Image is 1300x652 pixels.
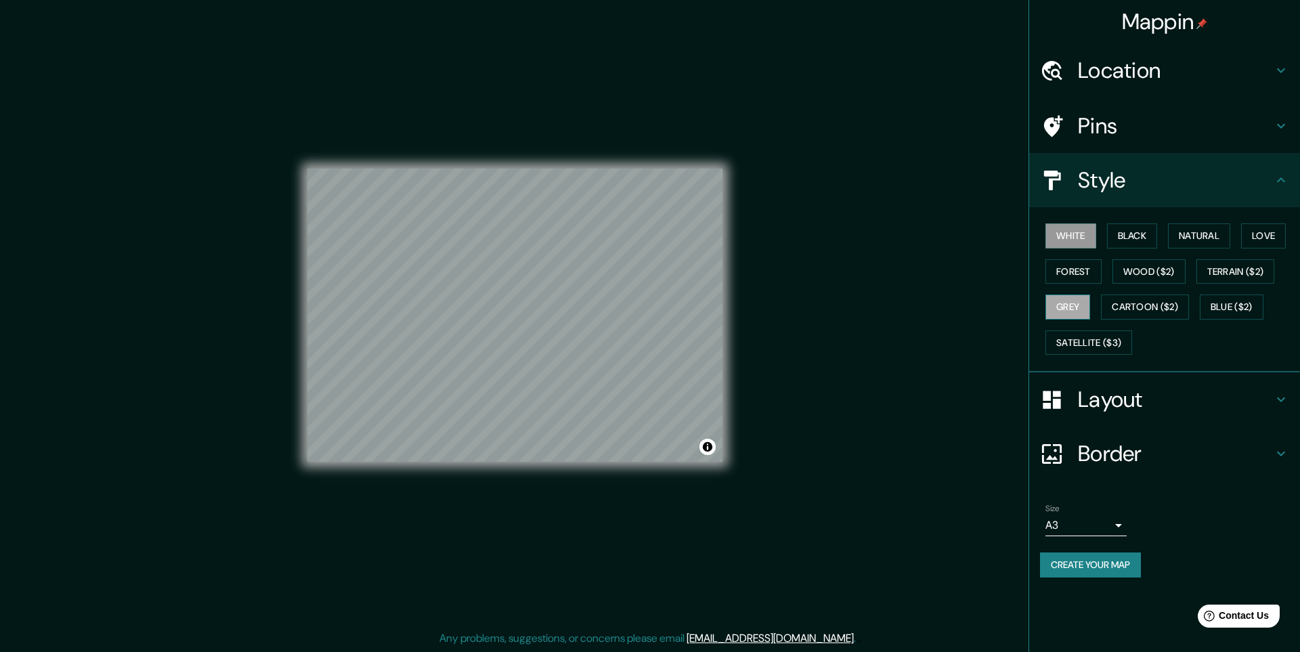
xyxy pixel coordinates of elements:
[1112,259,1186,284] button: Wood ($2)
[1241,223,1286,248] button: Love
[1168,223,1230,248] button: Natural
[1029,43,1300,97] div: Location
[1122,8,1208,35] h4: Mappin
[1045,223,1096,248] button: White
[1200,295,1263,320] button: Blue ($2)
[1196,259,1275,284] button: Terrain ($2)
[699,439,716,455] button: Toggle attribution
[1045,503,1060,515] label: Size
[1078,386,1273,413] h4: Layout
[1029,372,1300,427] div: Layout
[1196,18,1207,29] img: pin-icon.png
[1045,515,1127,536] div: A3
[1179,599,1285,637] iframe: Help widget launcher
[1078,57,1273,84] h4: Location
[1029,99,1300,153] div: Pins
[1107,223,1158,248] button: Black
[439,630,856,647] p: Any problems, suggestions, or concerns please email .
[1078,167,1273,194] h4: Style
[687,631,854,645] a: [EMAIL_ADDRESS][DOMAIN_NAME]
[1101,295,1189,320] button: Cartoon ($2)
[1029,427,1300,481] div: Border
[1045,330,1132,355] button: Satellite ($3)
[858,630,861,647] div: .
[1045,295,1090,320] button: Grey
[1078,440,1273,467] h4: Border
[1029,153,1300,207] div: Style
[1045,259,1102,284] button: Forest
[1040,552,1141,578] button: Create your map
[1078,112,1273,139] h4: Pins
[307,169,722,462] canvas: Map
[856,630,858,647] div: .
